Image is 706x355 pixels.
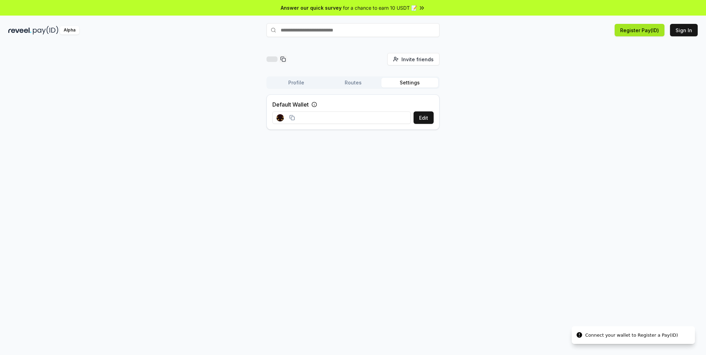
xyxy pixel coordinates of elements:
[585,332,678,339] div: Connect your wallet to Register a Pay(ID)
[325,78,381,88] button: Routes
[343,4,417,11] span: for a chance to earn 10 USDT 📝
[281,4,342,11] span: Answer our quick survey
[414,111,434,124] button: Edit
[401,56,434,63] span: Invite friends
[670,24,698,36] button: Sign In
[8,26,31,35] img: reveel_dark
[381,78,438,88] button: Settings
[60,26,79,35] div: Alpha
[272,100,309,109] label: Default Wallet
[33,26,58,35] img: pay_id
[615,24,664,36] button: Register Pay(ID)
[387,53,440,65] button: Invite friends
[268,78,325,88] button: Profile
